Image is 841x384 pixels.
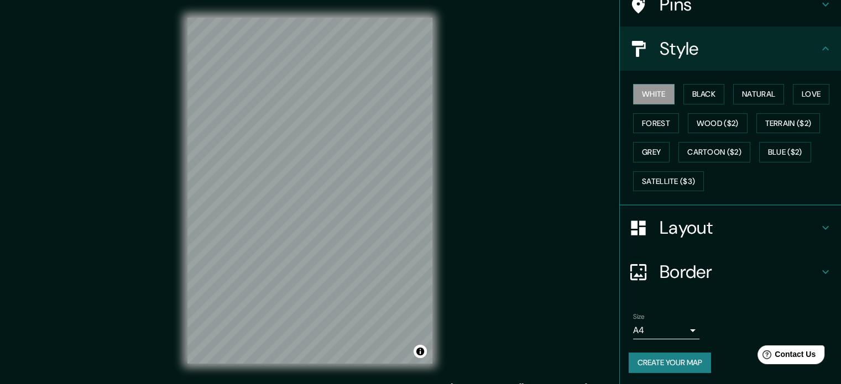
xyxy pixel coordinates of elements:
[633,142,670,162] button: Grey
[633,113,679,134] button: Forest
[733,84,784,104] button: Natural
[633,84,675,104] button: White
[660,38,819,60] h4: Style
[756,113,821,134] button: Terrain ($2)
[633,322,699,339] div: A4
[620,250,841,294] div: Border
[688,113,748,134] button: Wood ($2)
[633,171,704,192] button: Satellite ($3)
[660,217,819,239] h4: Layout
[678,142,750,162] button: Cartoon ($2)
[793,84,829,104] button: Love
[414,345,427,358] button: Toggle attribution
[743,341,829,372] iframe: Help widget launcher
[759,142,811,162] button: Blue ($2)
[187,18,432,364] canvas: Map
[620,206,841,250] div: Layout
[660,261,819,283] h4: Border
[620,27,841,71] div: Style
[683,84,725,104] button: Black
[633,312,645,322] label: Size
[629,353,711,373] button: Create your map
